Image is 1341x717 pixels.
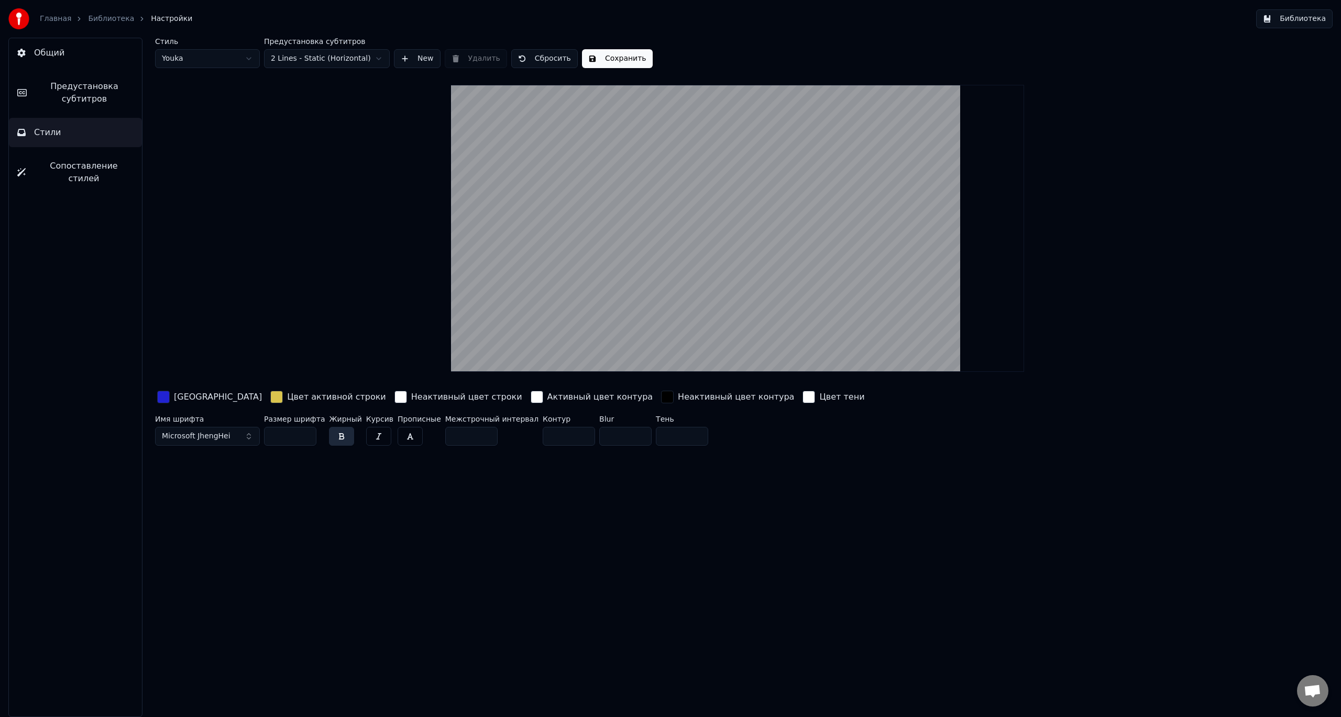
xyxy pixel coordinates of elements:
button: Библиотека [1256,9,1333,28]
label: Тень [656,415,708,423]
label: Прописные [398,415,441,423]
button: Активный цвет контура [529,389,655,405]
span: Предустановка субтитров [35,80,134,105]
label: Имя шрифта [155,415,260,423]
label: Жирный [329,415,361,423]
span: Общий [34,47,64,59]
div: Активный цвет контура [547,391,653,403]
div: Цвет тени [819,391,864,403]
img: youka [8,8,29,29]
div: Открытый чат [1297,675,1328,707]
button: New [394,49,441,68]
label: Размер шрифта [264,415,325,423]
button: Сопоставление стилей [9,151,142,193]
label: Стиль [155,38,260,45]
button: Неактивный цвет контура [659,389,796,405]
label: Blur [599,415,652,423]
button: Стили [9,118,142,147]
label: Контур [543,415,595,423]
nav: breadcrumb [40,14,192,24]
div: [GEOGRAPHIC_DATA] [174,391,262,403]
div: Неактивный цвет контура [678,391,794,403]
div: Цвет активной строки [287,391,386,403]
button: Предустановка субтитров [9,72,142,114]
label: Курсив [366,415,393,423]
div: Неактивный цвет строки [411,391,522,403]
label: Предустановка субтитров [264,38,390,45]
button: Сбросить [511,49,578,68]
button: Неактивный цвет строки [392,389,524,405]
button: [GEOGRAPHIC_DATA] [155,389,264,405]
button: Общий [9,38,142,68]
span: Microsoft JhengHei [162,431,230,442]
label: Межстрочный интервал [445,415,538,423]
button: Цвет тени [800,389,866,405]
a: Библиотека [88,14,134,24]
button: Сохранить [582,49,653,68]
span: Настройки [151,14,192,24]
span: Стили [34,126,61,139]
button: Цвет активной строки [268,389,388,405]
a: Главная [40,14,71,24]
span: Сопоставление стилей [34,160,134,185]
